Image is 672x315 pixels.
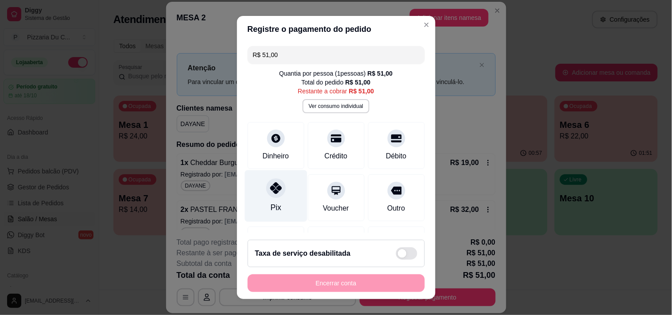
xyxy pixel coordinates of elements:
[237,16,435,42] header: Registre o pagamento do pedido
[420,18,434,32] button: Close
[323,203,349,214] div: Voucher
[346,78,371,87] div: R$ 51,00
[253,46,420,64] input: Ex.: hambúrguer de cordeiro
[387,203,405,214] div: Outro
[279,69,392,78] div: Quantia por pessoa ( 1 pessoas)
[349,87,374,96] div: R$ 51,00
[302,78,371,87] div: Total do pedido
[263,151,289,161] div: Dinheiro
[255,248,351,259] h2: Taxa de serviço desabilitada
[270,202,281,213] div: Pix
[298,87,374,96] div: Restante a cobrar
[325,151,348,161] div: Crédito
[386,151,406,161] div: Débito
[368,69,393,78] div: R$ 51,00
[303,99,369,113] button: Ver consumo individual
